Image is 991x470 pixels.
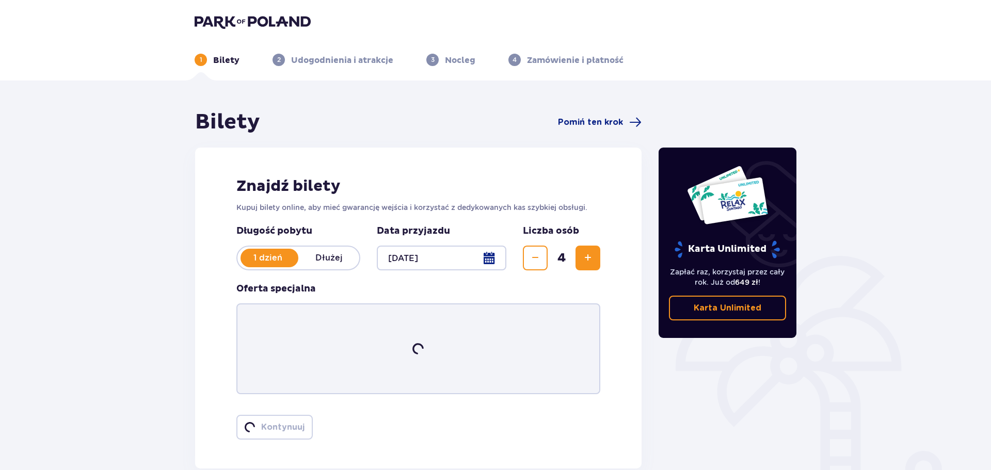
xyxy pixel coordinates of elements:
[243,420,257,434] img: loader
[669,267,787,287] p: Zapłać raz, korzystaj przez cały rok. Już od !
[236,176,600,196] h2: Znajdź bilety
[669,296,787,320] a: Karta Unlimited
[523,225,579,237] p: Liczba osób
[277,55,281,64] p: 2
[686,165,769,225] img: Dwie karty całoroczne do Suntago z napisem 'UNLIMITED RELAX', na białym tle z tropikalnymi liśćmi...
[694,302,761,314] p: Karta Unlimited
[426,54,475,66] div: 3Nocleg
[237,252,298,264] p: 1 dzień
[200,55,202,64] p: 1
[409,339,428,359] img: loader
[195,14,311,29] img: Park of Poland logo
[735,278,758,286] span: 649 zł
[261,422,305,433] p: Kontynuuj
[195,109,260,135] h1: Bilety
[674,240,781,258] p: Karta Unlimited
[445,55,475,66] p: Nocleg
[213,55,239,66] p: Bilety
[236,225,360,237] p: Długość pobytu
[236,415,313,440] button: loaderKontynuuj
[527,55,624,66] p: Zamówienie i płatność
[377,225,450,237] p: Data przyjazdu
[550,250,573,266] span: 4
[298,252,359,264] p: Dłużej
[291,55,393,66] p: Udogodnienia i atrakcje
[513,55,517,64] p: 4
[508,54,624,66] div: 4Zamówienie i płatność
[558,117,623,128] span: Pomiń ten krok
[236,283,316,295] h3: Oferta specjalna
[576,246,600,270] button: Zwiększ
[273,54,393,66] div: 2Udogodnienia i atrakcje
[236,202,600,213] p: Kupuj bilety online, aby mieć gwarancję wejścia i korzystać z dedykowanych kas szybkiej obsługi.
[523,246,548,270] button: Zmniejsz
[195,54,239,66] div: 1Bilety
[558,116,642,128] a: Pomiń ten krok
[431,55,435,64] p: 3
